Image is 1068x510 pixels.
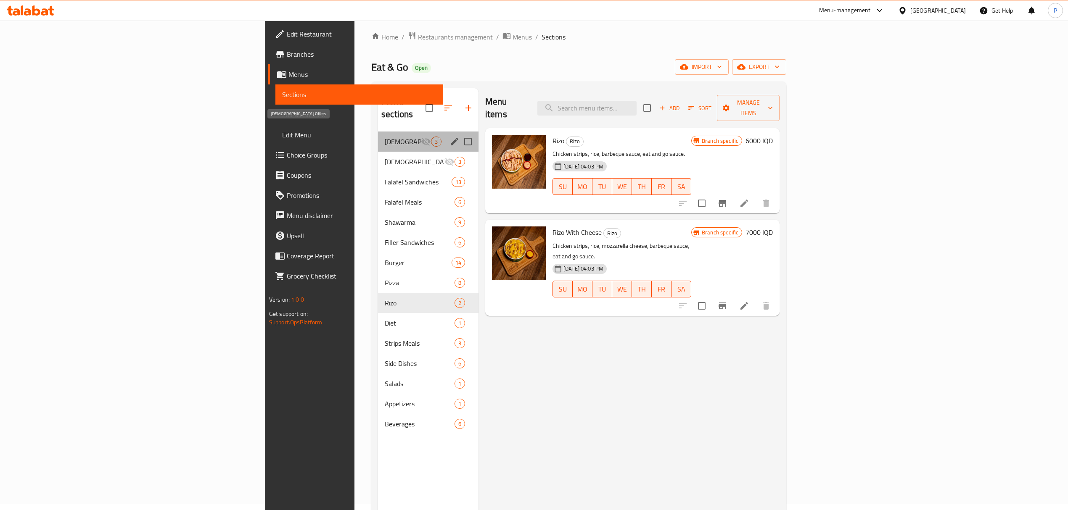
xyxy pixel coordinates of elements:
div: items [455,197,465,207]
span: WE [616,283,629,295]
span: Get support on: [269,308,308,319]
button: SU [553,178,573,195]
button: delete [756,296,776,316]
span: Manage items [724,97,773,118]
div: Side Dishes6 [378,353,478,373]
span: Menus [288,69,436,79]
button: Add [656,102,683,115]
button: export [732,59,786,75]
div: items [431,137,441,147]
span: Rizo [385,298,455,308]
span: Edit Restaurant [287,29,436,39]
div: items [455,278,465,288]
span: TH [635,283,648,295]
div: [DEMOGRAPHIC_DATA] Offers3edit [378,131,478,152]
div: Falafel Sandwiches13 [378,172,478,192]
div: Shawarma9 [378,212,478,232]
span: Coupons [287,170,436,180]
button: MO [573,178,592,195]
button: Branch-specific-item [712,193,732,213]
div: Filler Sandwiches6 [378,232,478,252]
a: Sections [275,84,443,105]
p: Chicken strips, rice, barbeque sauce, eat and go sauce. [553,149,691,159]
a: Menus [502,32,532,42]
div: Iftar Offers [385,157,444,167]
div: Appetizers1 [378,394,478,414]
span: Filler Sandwiches [385,237,455,247]
button: SA [671,281,691,297]
span: Select section [638,99,656,117]
div: [DEMOGRAPHIC_DATA] Offers3 [378,152,478,172]
span: 14 [452,259,465,267]
svg: Inactive section [421,137,431,147]
div: items [455,217,465,227]
span: 6 [455,360,465,368]
a: Edit menu item [739,198,749,208]
img: Rizo [492,135,546,189]
span: SA [675,181,688,193]
div: Shawarma [385,217,455,227]
span: Sections [282,89,436,100]
li: / [496,32,499,42]
div: Pizza8 [378,273,478,293]
span: SA [675,283,688,295]
span: [DATE] 04:03 PM [560,265,607,273]
a: Edit menu item [739,301,749,311]
span: Coverage Report [287,251,436,261]
span: 1.0.0 [291,294,304,305]
div: Diet [385,318,455,328]
span: Menu disclaimer [287,210,436,221]
span: Branch specific [698,137,742,145]
span: 6 [455,239,465,247]
div: Pizza [385,278,455,288]
span: Branches [287,49,436,59]
span: MO [576,283,589,295]
button: delete [756,193,776,213]
span: Burger [385,258,451,268]
button: Sort [686,102,714,115]
span: export [739,62,780,72]
span: Rizo [604,229,621,238]
button: import [675,59,729,75]
span: Full Menu View [282,110,436,120]
a: Branches [268,44,443,64]
div: Salads1 [378,373,478,394]
div: items [455,358,465,368]
span: WE [616,181,629,193]
a: Upsell [268,226,443,246]
a: Edit Restaurant [268,24,443,44]
span: Branch specific [698,229,742,237]
svg: Inactive section [444,157,455,167]
a: Coupons [268,165,443,185]
div: Side Dishes [385,358,455,368]
span: Grocery Checklist [287,271,436,281]
button: TH [632,178,652,195]
span: 13 [452,178,465,186]
span: TU [596,181,609,193]
div: items [455,338,465,348]
span: Add [658,103,681,113]
span: Version: [269,294,290,305]
li: / [535,32,538,42]
span: 1 [455,400,465,408]
span: Add item [656,102,683,115]
span: FR [655,181,668,193]
span: 1 [455,380,465,388]
span: 6 [455,198,465,206]
button: FR [652,281,671,297]
span: 1 [455,319,465,327]
input: search [537,101,637,116]
button: WE [612,178,632,195]
span: Sort items [683,102,717,115]
a: Choice Groups [268,145,443,165]
span: Select all sections [420,99,438,117]
span: [DEMOGRAPHIC_DATA] Offers [385,157,444,167]
a: Full Menu View [275,105,443,125]
div: Falafel Sandwiches [385,177,451,187]
span: Sort [688,103,711,113]
button: SA [671,178,691,195]
div: Burger14 [378,252,478,273]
